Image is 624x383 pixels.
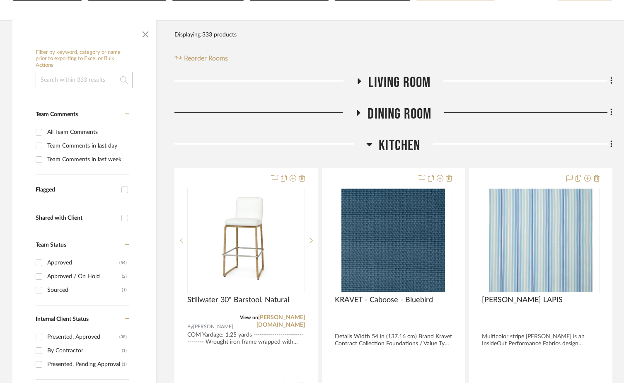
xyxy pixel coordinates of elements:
[47,344,122,357] div: By Contractor
[36,187,117,194] div: Flagged
[36,49,133,69] h6: Filter by keyword, category or name prior to exporting to Excel or Bulk Actions
[47,330,119,344] div: Presented, Approved
[256,315,305,328] a: [PERSON_NAME][DOMAIN_NAME]
[47,358,122,371] div: Presented, Pending Approval
[36,316,89,322] span: Internal Client Status
[335,296,433,305] span: KRAVET - Caboose - Bluebird
[188,197,304,284] img: Stillwater 30" Barstool, Natural
[368,74,431,92] span: Living Room
[47,139,127,153] div: Team Comments in last day
[119,330,127,344] div: (38)
[122,270,127,283] div: (2)
[36,215,117,222] div: Shared with Client
[482,296,563,305] span: [PERSON_NAME] LAPIS
[122,284,127,297] div: (1)
[137,24,154,41] button: Close
[47,126,127,139] div: All Team Comments
[174,27,237,43] div: Displaying 333 products
[122,358,127,371] div: (1)
[174,53,228,63] button: Reorder Rooms
[379,137,420,155] span: Kitchen
[193,323,233,331] span: [PERSON_NAME]
[122,344,127,357] div: (1)
[184,53,228,63] span: Reorder Rooms
[36,72,133,88] input: Search within 333 results
[240,315,258,320] span: View on
[335,188,452,293] div: 0
[36,112,78,117] span: Team Comments
[368,105,431,123] span: Dining Room
[47,153,127,166] div: Team Comments in last week
[47,270,122,283] div: Approved / On Hold
[47,284,122,297] div: Sourced
[187,323,193,331] span: By
[341,189,445,292] img: KRAVET - Caboose - Bluebird
[187,296,289,305] span: Stillwater 30" Barstool, Natural
[36,242,66,248] span: Team Status
[489,189,593,292] img: THOMPSON LAPIS
[47,256,119,269] div: Approved
[119,256,127,269] div: (54)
